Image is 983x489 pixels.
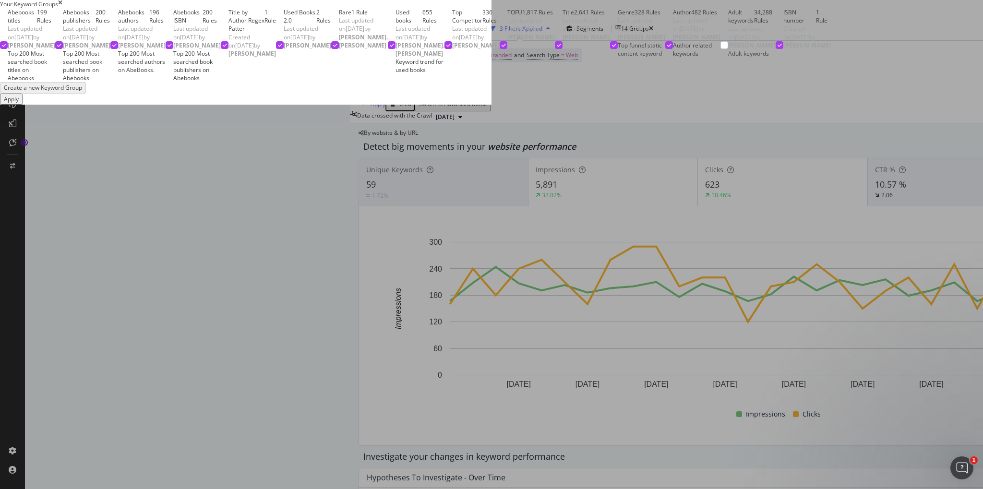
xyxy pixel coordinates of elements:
span: Last updated on [DATE] by [507,16,555,41]
b: [PERSON_NAME] [8,41,55,49]
div: Top funnel static content keyword [618,41,665,58]
span: Last updated on [DATE] by [118,24,166,49]
b: [PERSON_NAME] [63,41,110,49]
div: 199 Rules [37,8,55,24]
div: Abebooks titles [8,8,37,24]
div: Used books [396,8,422,24]
span: Last updated on [DATE] by [173,24,221,49]
div: TOFU [507,8,522,16]
div: Top 200 Most searched book titles on Abebooks [8,49,55,83]
div: Top 200 Most searched authors on AbeBooks. [118,49,166,74]
b: [PERSON_NAME] [728,41,776,49]
span: Last updated on [DATE] by [673,16,720,41]
span: Created on [DATE] by [228,33,276,58]
div: Adult keywords [728,8,754,24]
div: Abebooks publishers [63,8,96,24]
div: Genre [618,8,635,16]
div: Apply [4,95,19,103]
span: Last updated on [DATE] by [284,24,331,49]
div: Author related keywords [673,41,720,58]
span: Last updated on [DATE] by [563,16,610,41]
iframe: Intercom live chat [950,456,973,479]
span: Created on [DATE] by [783,24,831,49]
div: Top 200 Most searched book publishers on Abebooks [63,49,110,83]
div: 1 Rule [264,8,276,33]
div: Author [673,8,691,16]
span: Last updated on [DATE] by [396,24,444,57]
span: 1 [970,456,978,464]
div: Top 200 Most searched book publishers on Abebooks [173,49,221,83]
div: Create a new Keyword Group [4,83,82,92]
div: Used Books 2.0 [284,8,316,24]
div: 200 Rules [96,8,110,24]
b: [PERSON_NAME] [452,41,500,49]
div: 336 Rules [482,8,500,24]
b: [PERSON_NAME] [118,41,166,49]
b: [PERSON_NAME] [783,41,831,49]
div: Abebooks authors [118,8,149,24]
span: Last updated on [DATE] by [8,24,55,49]
div: Abebooks ISBN [173,8,203,24]
span: Last updated on [DATE] by [618,16,665,41]
span: Last updated on [DATE] by [63,24,110,49]
b: [PERSON_NAME] [507,33,555,41]
b: [PERSON_NAME].[PERSON_NAME] [339,33,388,49]
div: 196 Rules [149,8,166,24]
div: 1 Rule [816,8,831,24]
b: [PERSON_NAME] [284,41,331,49]
span: Last updated on [DATE] by [452,24,500,49]
div: 34,288 Rules [754,8,776,24]
div: 2 Rules [316,8,331,24]
div: 1 Rule [351,8,368,16]
span: Last updated on [DATE] by [339,16,388,49]
div: Title by Author Regex Patter [228,8,264,33]
div: 1,817 Rules [522,8,553,16]
div: 328 Rules [635,8,660,16]
b: [PERSON_NAME].[PERSON_NAME] [396,41,444,58]
div: Adult keywords [728,49,776,58]
b: [PERSON_NAME] [618,33,665,41]
div: Title [563,8,574,16]
span: Last updated on [DATE] by [728,24,776,49]
div: Top Competitor [452,8,482,24]
div: 482 Rules [691,8,717,16]
div: Rare [339,8,351,16]
b: [PERSON_NAME] [563,33,610,41]
div: 2,641 Rules [574,8,605,16]
div: 200 Rules [203,8,221,24]
div: 655 Rules [422,8,444,24]
div: ISBN number [783,8,816,24]
b: [PERSON_NAME] [673,33,720,41]
div: Keyword trend for used books [396,58,444,74]
b: [PERSON_NAME] [228,49,276,58]
b: [PERSON_NAME] [173,41,221,49]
